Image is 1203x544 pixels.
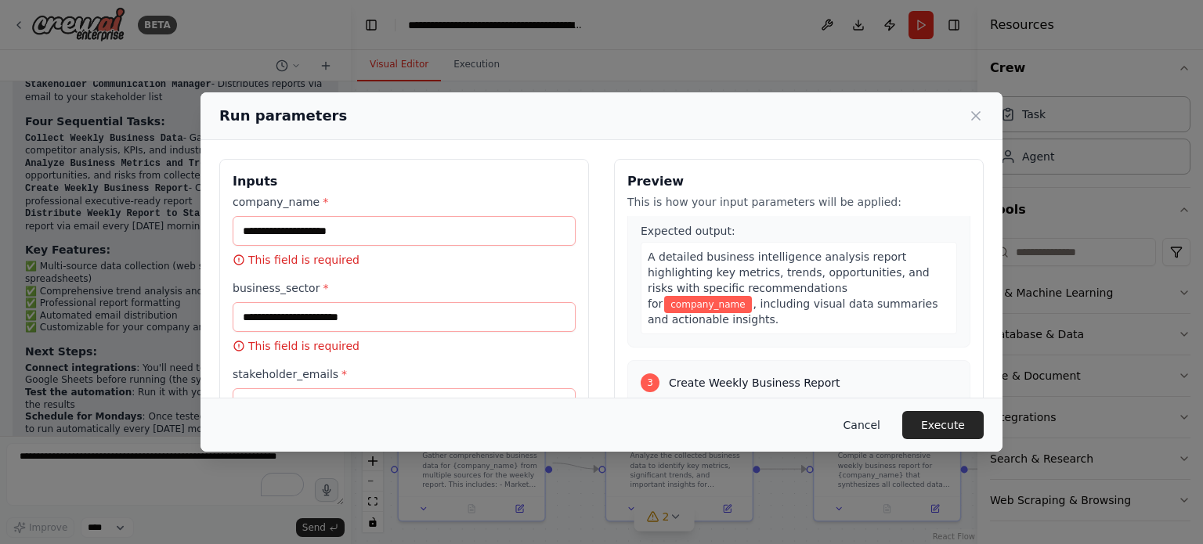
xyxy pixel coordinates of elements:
span: Create Weekly Business Report [669,375,840,391]
label: stakeholder_emails [233,366,576,382]
span: Expected output: [641,225,735,237]
label: company_name [233,194,576,210]
span: A detailed business intelligence analysis report highlighting key metrics, trends, opportunities,... [648,250,930,310]
span: , including visual data summaries and actionable insights. [648,297,938,326]
span: Variable: company_name [664,296,751,313]
p: This field is required [233,338,576,354]
h3: Preview [627,172,970,191]
h3: Inputs [233,172,576,191]
button: Execute [902,411,984,439]
button: Cancel [831,411,893,439]
p: This field is required [233,252,576,268]
h2: Run parameters [219,105,347,127]
label: business_sector [233,280,576,296]
p: This is how your input parameters will be applied: [627,194,970,210]
div: 3 [641,373,659,392]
